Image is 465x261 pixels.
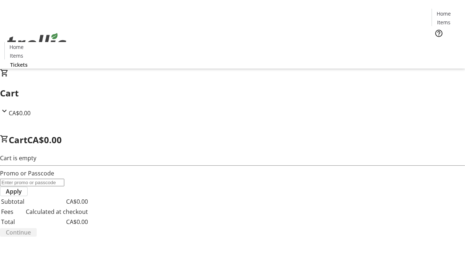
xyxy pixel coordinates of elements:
[432,42,461,50] a: Tickets
[5,43,28,51] a: Home
[27,134,62,146] span: CA$0.00
[432,10,455,17] a: Home
[10,52,23,59] span: Items
[10,61,28,69] span: Tickets
[9,109,31,117] span: CA$0.00
[1,207,25,216] td: Fees
[25,217,88,227] td: CA$0.00
[432,26,446,41] button: Help
[6,187,22,196] span: Apply
[25,207,88,216] td: Calculated at checkout
[437,18,450,26] span: Items
[9,43,24,51] span: Home
[4,25,69,61] img: Orient E2E Organization pI0MvkENdL's Logo
[5,52,28,59] a: Items
[25,197,88,206] td: CA$0.00
[4,61,33,69] a: Tickets
[1,217,25,227] td: Total
[1,197,25,206] td: Subtotal
[437,10,451,17] span: Home
[432,18,455,26] a: Items
[437,42,455,50] span: Tickets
